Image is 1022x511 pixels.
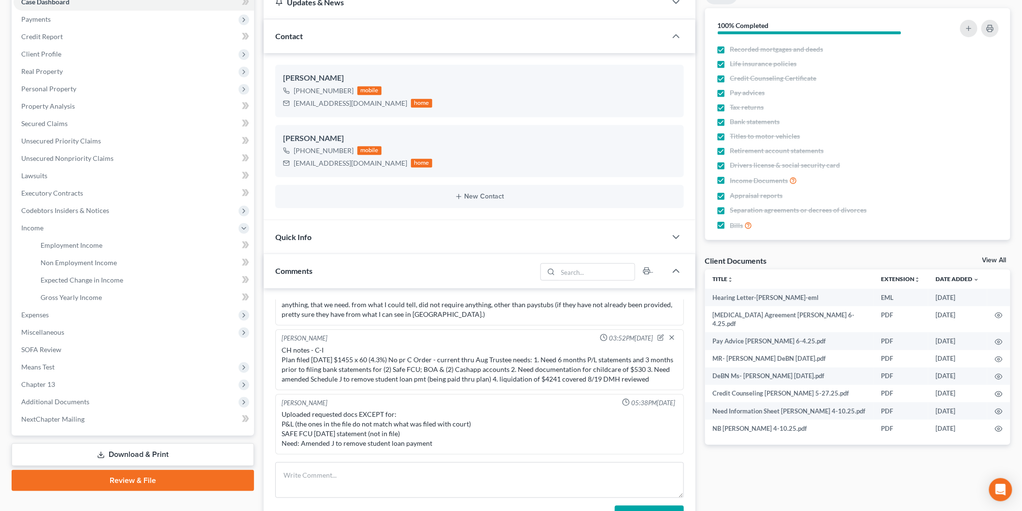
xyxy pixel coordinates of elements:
[928,332,987,350] td: [DATE]
[874,402,928,420] td: PDF
[21,311,49,319] span: Expenses
[558,264,635,280] input: Search...
[705,306,874,333] td: [MEDICAL_DATA] Agreement [PERSON_NAME] 6-4.25.pdf
[730,44,823,54] span: Recorded mortgages and deeds
[14,150,254,167] a: Unsecured Nonpriority Claims
[610,334,653,343] span: 03:52PM[DATE]
[41,276,123,284] span: Expected Change in Income
[730,146,824,156] span: Retirement account statements
[705,368,874,385] td: DeBN Ms- [PERSON_NAME] [DATE].pdf
[928,385,987,402] td: [DATE]
[21,85,76,93] span: Personal Property
[705,402,874,420] td: Need Information Sheet [PERSON_NAME] 4-10.25.pdf
[21,171,47,180] span: Lawsuits
[14,167,254,185] a: Lawsuits
[915,277,921,283] i: unfold_more
[275,266,312,275] span: Comments
[874,420,928,437] td: PDF
[928,350,987,368] td: [DATE]
[730,160,840,170] span: Drivers license & social security card
[14,98,254,115] a: Property Analysis
[283,72,676,84] div: [PERSON_NAME]
[411,99,432,108] div: home
[928,402,987,420] td: [DATE]
[21,67,63,75] span: Real Property
[21,189,83,197] span: Executory Contracts
[874,306,928,333] td: PDF
[21,328,64,336] span: Miscellaneous
[21,206,109,214] span: Codebtors Insiders & Notices
[21,154,114,162] span: Unsecured Nonpriority Claims
[21,415,85,423] span: NextChapter Mailing
[989,478,1012,501] div: Open Intercom Messenger
[874,332,928,350] td: PDF
[282,410,678,448] div: Uploaded requested docs EXCEPT for: P&L (the ones in the file do not match what was filed with co...
[728,277,734,283] i: unfold_more
[21,380,55,388] span: Chapter 13
[705,255,767,266] div: Client Documents
[41,258,117,267] span: Non Employment Income
[730,131,800,141] span: Titles to motor vehicles
[928,306,987,333] td: [DATE]
[718,21,769,29] strong: 100% Completed
[730,191,783,200] span: Appraisal reports
[730,102,764,112] span: Tax returns
[41,293,102,301] span: Gross Yearly Income
[730,221,743,230] span: Bills
[936,275,979,283] a: Date Added expand_more
[874,368,928,385] td: PDF
[14,341,254,358] a: SOFA Review
[730,88,765,98] span: Pay advices
[14,185,254,202] a: Executory Contracts
[730,73,817,83] span: Credit Counseling Certificate
[21,224,43,232] span: Income
[21,137,101,145] span: Unsecured Priority Claims
[14,411,254,428] a: NextChapter Mailing
[974,277,979,283] i: expand_more
[283,133,676,144] div: [PERSON_NAME]
[21,102,75,110] span: Property Analysis
[928,420,987,437] td: [DATE]
[294,158,407,168] div: [EMAIL_ADDRESS][DOMAIN_NAME]
[41,241,102,249] span: Employment Income
[14,115,254,132] a: Secured Claims
[21,363,55,371] span: Means Test
[282,290,678,319] div: 341 notes - T asked D to send paystubs if they have not already, no creditors, no objections. wil...
[705,385,874,402] td: Credit Counseling [PERSON_NAME] 5-27.25.pdf
[705,332,874,350] td: Pay Advice [PERSON_NAME] 6-4.25.pdf
[33,289,254,306] a: Gross Yearly Income
[294,146,354,156] div: [PHONE_NUMBER]
[282,334,327,343] div: [PERSON_NAME]
[14,28,254,45] a: Credit Report
[21,15,51,23] span: Payments
[21,50,61,58] span: Client Profile
[275,31,303,41] span: Contact
[730,117,780,127] span: Bank statements
[282,398,327,408] div: [PERSON_NAME]
[21,397,89,406] span: Additional Documents
[928,368,987,385] td: [DATE]
[730,59,797,69] span: Life insurance policies
[705,420,874,437] td: NB [PERSON_NAME] 4-10.25.pdf
[21,32,63,41] span: Credit Report
[12,470,254,491] a: Review & File
[874,385,928,402] td: PDF
[283,193,676,200] button: New Contact
[705,289,874,306] td: Hearing Letter-[PERSON_NAME]-eml
[33,254,254,271] a: Non Employment Income
[12,443,254,466] a: Download & Print
[928,289,987,306] td: [DATE]
[730,205,867,215] span: Separation agreements or decrees of divorces
[874,350,928,368] td: PDF
[294,86,354,96] div: [PHONE_NUMBER]
[282,345,678,384] div: CH notes - C-I Plan filed [DATE] $1455 x 60 (4.3%) No pr C Order - current thru Aug Trustee needs...
[713,275,734,283] a: Titleunfold_more
[982,257,1007,264] a: View All
[705,350,874,368] td: MR- [PERSON_NAME] DeBN [DATE].pdf
[275,232,312,241] span: Quick Info
[411,159,432,168] div: home
[357,86,382,95] div: mobile
[881,275,921,283] a: Extensionunfold_more
[14,132,254,150] a: Unsecured Priority Claims
[632,398,676,408] span: 05:38PM[DATE]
